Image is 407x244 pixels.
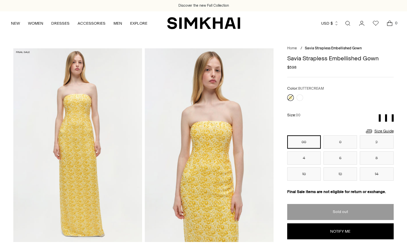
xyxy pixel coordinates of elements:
button: 2 [360,135,393,149]
span: 0 [393,20,399,26]
a: Discover the new Fall Collection [178,3,229,8]
span: Savia Strapless Embellished Gown [305,46,362,50]
label: Size: [287,112,301,118]
button: USD $ [321,16,339,31]
button: 00 [287,135,321,149]
a: SIMKHAI [167,17,240,30]
button: 4 [287,151,321,165]
button: 14 [360,167,393,181]
span: BUTTERCREAM [298,86,324,91]
button: Notify me [287,223,394,239]
img: Savia Strapless Embellished Gown [13,48,142,242]
div: / [301,46,302,51]
strong: Final Sale items are not eligible for return or exchange. [287,189,386,194]
button: 10 [287,167,321,181]
button: 8 [360,151,393,165]
button: 12 [323,167,357,181]
a: Size Guide [365,127,394,135]
a: EXPLORE [130,16,147,31]
a: DRESSES [51,16,70,31]
label: Color: [287,85,324,92]
a: WOMEN [28,16,43,31]
h1: Savia Strapless Embellished Gown [287,55,394,61]
nav: breadcrumbs [287,46,394,51]
span: $598 [287,64,297,70]
a: Open search modal [341,17,354,30]
span: 00 [296,113,301,117]
a: Go to the account page [355,17,368,30]
button: 6 [323,151,357,165]
a: ACCESSORIES [78,16,105,31]
a: MEN [113,16,122,31]
a: NEW [11,16,20,31]
a: Open cart modal [383,17,396,30]
a: Wishlist [369,17,382,30]
img: Savia Strapless Embellished Gown [145,48,274,242]
button: 0 [323,135,357,149]
a: Home [287,46,297,50]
